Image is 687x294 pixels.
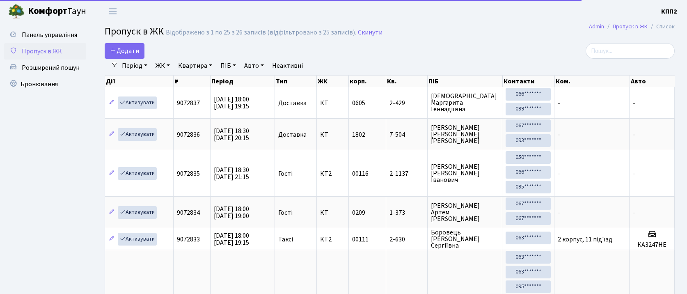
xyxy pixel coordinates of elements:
span: 1802 [352,130,365,139]
b: Комфорт [28,5,67,18]
span: - [558,130,560,139]
th: Контакти [503,76,555,87]
span: 00116 [352,169,369,178]
a: Активувати [118,128,157,141]
span: 7-504 [389,131,424,138]
th: Дії [105,76,174,87]
a: Активувати [118,233,157,246]
a: Admin [589,22,604,31]
h5: КА3247НЕ [633,241,671,249]
a: Пропуск в ЖК [613,22,648,31]
span: [DATE] 18:00 [DATE] 19:00 [214,204,249,220]
nav: breadcrumb [577,18,687,35]
th: ЖК [317,76,349,87]
span: [PERSON_NAME] [PERSON_NAME] [PERSON_NAME] [431,124,499,144]
span: КТ [320,131,345,138]
th: ПІБ [428,76,502,87]
th: Тип [275,76,317,87]
span: Пропуск в ЖК [22,47,62,56]
span: - [558,99,560,108]
a: КПП2 [661,7,677,16]
span: Додати [110,46,139,55]
span: [DATE] 18:30 [DATE] 21:15 [214,165,249,181]
span: КТ2 [320,236,345,243]
span: 9072833 [177,235,200,244]
div: Відображено з 1 по 25 з 26 записів (відфільтровано з 25 записів). [166,29,356,37]
span: Гості [278,170,293,177]
a: Неактивні [269,59,306,73]
span: Доставка [278,131,307,138]
input: Пошук... [586,43,675,59]
img: logo.png [8,3,25,20]
th: Період [211,76,275,87]
span: - [558,169,560,178]
a: Пропуск в ЖК [4,43,86,60]
th: Кв. [386,76,428,87]
span: 9072836 [177,130,200,139]
a: Скинути [358,29,382,37]
span: [DATE] 18:00 [DATE] 19:15 [214,95,249,111]
span: 2-429 [389,100,424,106]
span: 0209 [352,208,365,217]
a: Період [119,59,151,73]
a: Розширений пошук [4,60,86,76]
span: КТ [320,100,345,106]
span: - [633,130,635,139]
span: 9072837 [177,99,200,108]
a: ПІБ [217,59,239,73]
span: Таксі [278,236,293,243]
span: 2 корпус, 11 під'їзд [558,235,612,244]
a: Активувати [118,96,157,109]
a: Квартира [175,59,215,73]
span: Панель управління [22,30,77,39]
span: 2-630 [389,236,424,243]
th: # [174,76,211,87]
span: 9072834 [177,208,200,217]
span: Доставка [278,100,307,106]
span: Боровець [PERSON_NAME] Сергіївна [431,229,499,249]
a: Активувати [118,167,157,180]
a: Авто [241,59,267,73]
span: Розширений пошук [22,63,79,72]
span: [PERSON_NAME] [PERSON_NAME] Іванович [431,163,499,183]
span: Таун [28,5,86,18]
span: КТ2 [320,170,345,177]
span: Пропуск в ЖК [105,24,164,39]
span: 1-373 [389,209,424,216]
a: Активувати [118,206,157,219]
span: - [633,169,635,178]
span: Гості [278,209,293,216]
span: 0605 [352,99,365,108]
span: - [558,208,560,217]
span: [DATE] 18:00 [DATE] 19:15 [214,231,249,247]
span: КТ [320,209,345,216]
span: 00111 [352,235,369,244]
span: 9072835 [177,169,200,178]
th: Авто [630,76,675,87]
li: Список [648,22,675,31]
span: Бронювання [21,80,58,89]
a: Панель управління [4,27,86,43]
span: [DATE] 18:30 [DATE] 20:15 [214,126,249,142]
span: - [633,99,635,108]
th: корп. [349,76,386,87]
a: ЖК [152,59,173,73]
th: Ком. [555,76,630,87]
a: Бронювання [4,76,86,92]
a: Додати [105,43,144,59]
span: 2-1137 [389,170,424,177]
span: - [633,208,635,217]
span: [PERSON_NAME] Артем [PERSON_NAME] [431,202,499,222]
span: [DEMOGRAPHIC_DATA] Маргарита Геннадіївна [431,93,499,113]
button: Переключити навігацію [103,5,123,18]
